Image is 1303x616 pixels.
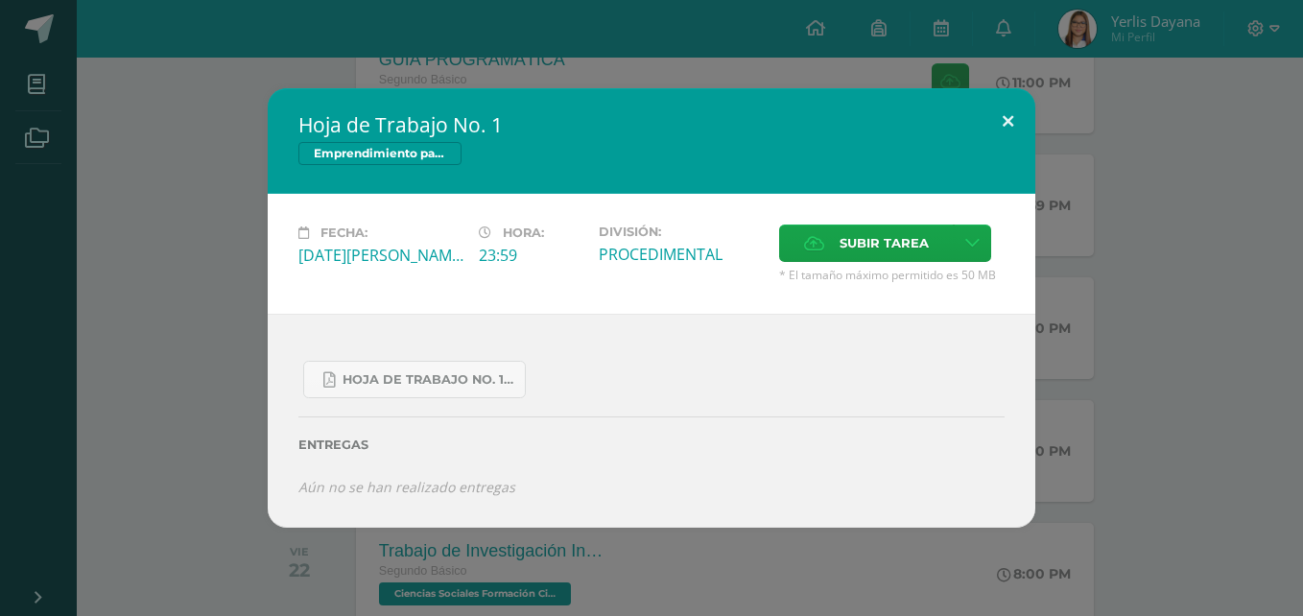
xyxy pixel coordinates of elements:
[840,225,929,261] span: Subir tarea
[298,478,515,496] i: Aún no se han realizado entregas
[298,245,463,266] div: [DATE][PERSON_NAME]
[779,267,1005,283] span: * El tamaño máximo permitido es 50 MB
[298,142,462,165] span: Emprendimiento para la Productividad
[503,225,544,240] span: Hora:
[320,225,367,240] span: Fecha:
[298,438,1005,452] label: Entregas
[599,244,764,265] div: PROCEDIMENTAL
[298,111,1005,138] h2: Hoja de Trabajo No. 1
[343,372,515,388] span: Hoja de Trabajo No. 1.pdf
[981,88,1035,154] button: Close (Esc)
[599,225,764,239] label: División:
[479,245,583,266] div: 23:59
[303,361,526,398] a: Hoja de Trabajo No. 1.pdf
